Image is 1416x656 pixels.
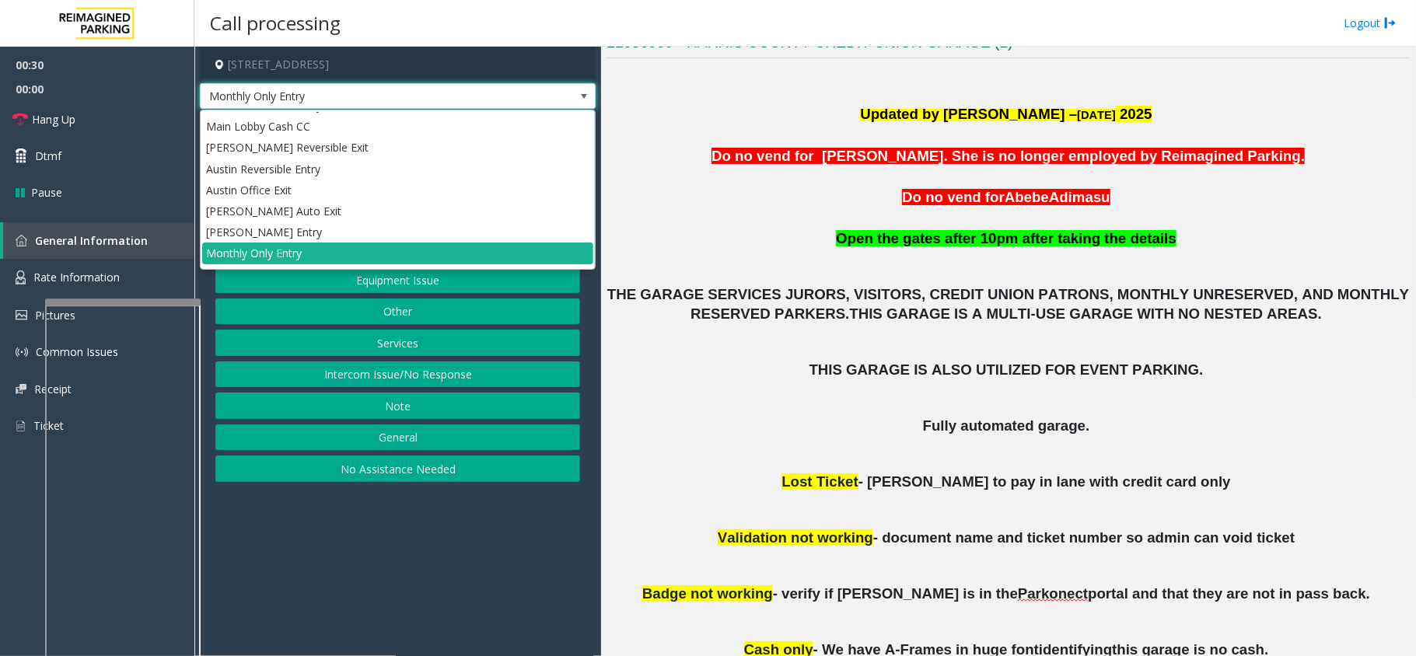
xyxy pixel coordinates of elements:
[215,330,580,356] button: Services
[202,116,593,137] li: Main Lobby Cash CC
[718,529,873,546] span: Validation not working
[1088,585,1370,602] span: portal and that they are not in pass back.
[215,393,580,419] button: Note
[202,4,348,42] h3: Call processing
[33,418,64,433] span: Ticket
[35,233,148,248] span: General Information
[711,148,1305,164] span: Do no vend for [PERSON_NAME]. She is no longer employed by Reimagined Parking.
[860,106,1077,122] span: Updated by [PERSON_NAME] –
[642,585,773,602] span: Badge not working
[16,310,27,320] img: 'icon'
[202,159,593,180] li: Austin Reversible Entry
[16,384,26,394] img: 'icon'
[773,585,1018,602] span: - verify if [PERSON_NAME] is in the
[31,184,62,201] span: Pause
[202,137,593,158] li: [PERSON_NAME] Reversible Exit
[16,419,26,433] img: 'icon'
[836,230,1177,246] span: Open the gates after 10pm after taking the details
[215,267,580,293] button: Equipment Issue
[32,111,75,127] span: Hang Up
[202,180,593,201] li: Austin Office Exit
[202,264,593,285] li: Lower Level Cash CC
[923,417,1090,434] span: Fully automated garage.
[1384,15,1397,31] img: logout
[873,529,1295,546] span: - document name and ticket number so admin can void ticket
[1049,189,1068,205] span: Ad
[1018,585,1088,602] span: Parkonect
[849,305,1321,322] span: THIS GARAGE IS A MULTI-USE GARAGE WITH NO NESTED AREAS.
[3,222,194,259] a: General Information
[35,148,61,164] span: Dtmf
[200,47,596,83] h4: [STREET_ADDRESS]
[35,308,75,323] span: Pictures
[202,243,593,263] li: Monthly Only Entry
[202,201,593,222] li: [PERSON_NAME] Auto Exit
[16,346,28,358] img: 'icon'
[202,222,593,243] li: [PERSON_NAME] Entry
[1068,189,1110,205] span: imasu
[215,361,580,388] button: Intercom Issue/No Response
[16,235,27,246] img: 'icon'
[34,382,72,396] span: Receipt
[902,189,1005,205] span: Do no vend for
[215,424,580,451] button: General
[215,298,580,325] button: Other
[1344,15,1397,31] a: Logout
[33,270,120,284] span: Rate Information
[781,473,858,490] span: Lost Ticket
[607,286,1414,322] span: THE GARAGE SERVICES JURORS, VISITORS, CREDIT UNION PATRONS, MONTHLY UNRESERVED, AND MONTHLY RESER...
[36,344,118,359] span: Common Issues
[1120,106,1152,122] span: 2025
[1005,189,1015,205] span: A
[16,270,26,284] img: 'icon'
[201,84,516,109] span: Monthly Only Entry
[1077,109,1116,121] span: [DATE]
[215,455,580,482] button: No Assistance Needed
[809,361,1204,378] span: THIS GARAGE IS ALSO UTILIZED FOR EVENT PARKING.
[858,473,1231,490] span: - [PERSON_NAME] to pay in lane with credit card only
[1015,189,1049,205] span: bebe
